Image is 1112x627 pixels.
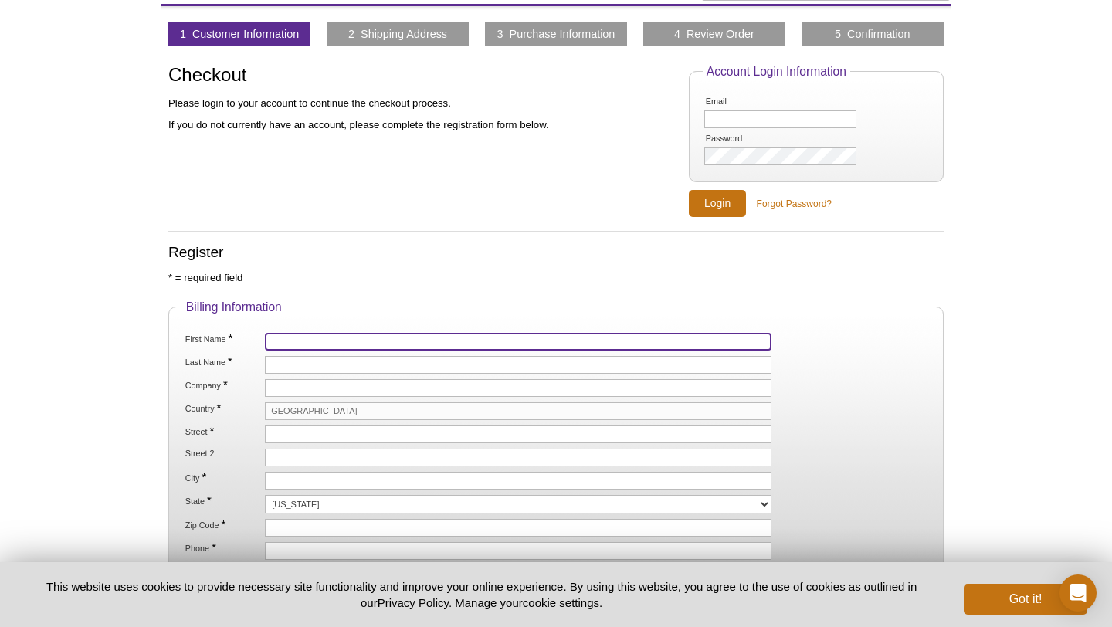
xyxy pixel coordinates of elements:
label: Password [704,134,783,144]
label: Last Name [184,356,263,368]
label: Zip Code [184,519,263,530]
a: 3 Purchase Information [497,27,615,41]
label: Phone [184,542,263,554]
input: Login [689,190,746,217]
p: This website uses cookies to provide necessary site functionality and improve your online experie... [25,578,938,611]
label: City [184,472,263,483]
label: Street 2 [184,449,263,459]
a: 5 Confirmation [835,27,910,41]
label: First Name [184,333,263,344]
a: 4 Review Order [674,27,754,41]
label: Street [184,425,263,437]
a: 2 Shipping Address [348,27,447,41]
legend: Account Login Information [703,65,850,79]
a: Forgot Password? [757,197,832,211]
a: Privacy Policy [378,596,449,609]
button: Got it! [964,584,1087,615]
label: Company [184,379,263,391]
h2: Register [168,246,944,259]
button: cookie settings [523,596,599,609]
h1: Checkout [168,65,673,87]
p: If you do not currently have an account, please complete the registration form below. [168,118,673,132]
label: State [184,495,263,507]
p: Please login to your account to continue the checkout process. [168,97,673,110]
p: * = required field [168,271,944,285]
div: Open Intercom Messenger [1059,574,1097,612]
a: 1 Customer Information [180,27,299,41]
label: Email [704,97,783,107]
label: Country [184,402,263,414]
legend: Billing Information [182,300,286,314]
